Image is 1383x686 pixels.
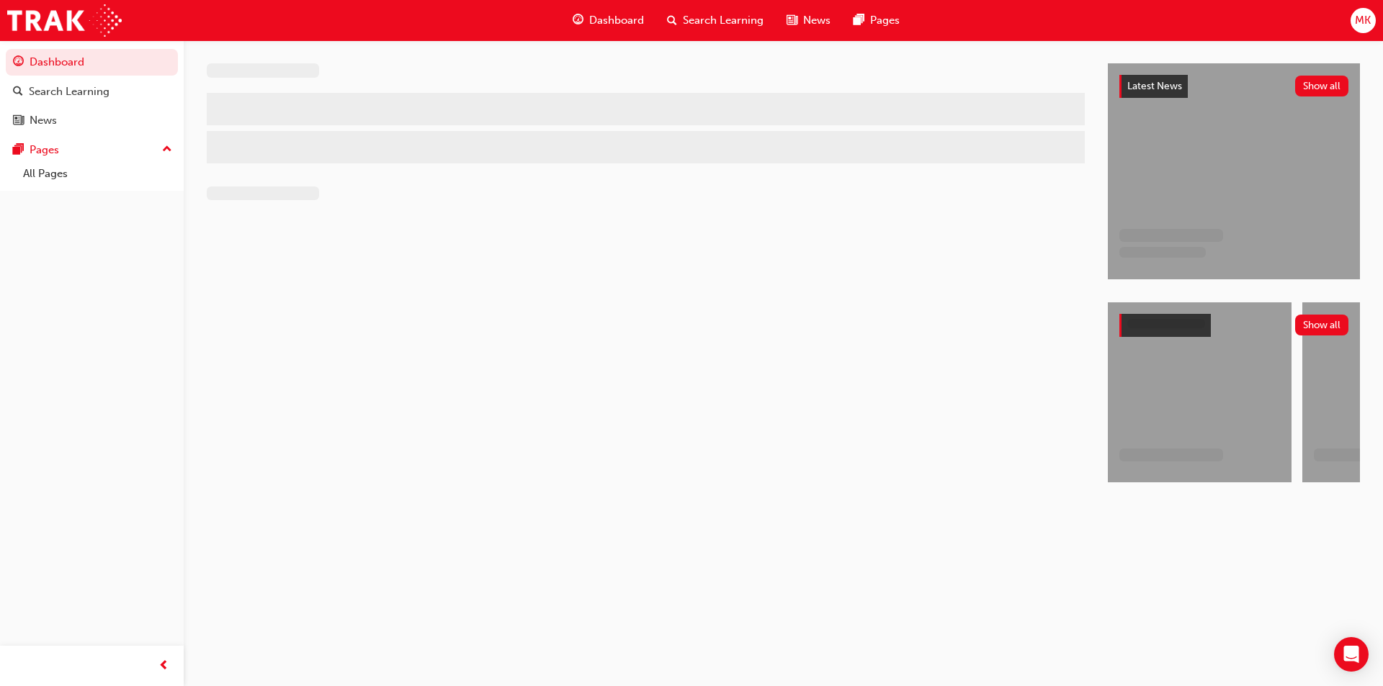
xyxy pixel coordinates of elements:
[6,137,178,163] button: Pages
[6,107,178,134] a: News
[1351,8,1376,33] button: MK
[683,12,764,29] span: Search Learning
[30,112,57,129] div: News
[1295,76,1349,96] button: Show all
[870,12,900,29] span: Pages
[561,6,655,35] a: guage-iconDashboard
[17,163,178,185] a: All Pages
[162,140,172,159] span: up-icon
[1119,314,1348,337] a: Show all
[13,86,23,99] span: search-icon
[787,12,797,30] span: news-icon
[667,12,677,30] span: search-icon
[775,6,842,35] a: news-iconNews
[573,12,583,30] span: guage-icon
[6,49,178,76] a: Dashboard
[13,56,24,69] span: guage-icon
[589,12,644,29] span: Dashboard
[7,4,122,37] img: Trak
[6,46,178,137] button: DashboardSearch LearningNews
[1295,315,1349,335] button: Show all
[1334,637,1369,672] div: Open Intercom Messenger
[1355,12,1371,29] span: MK
[13,144,24,157] span: pages-icon
[842,6,911,35] a: pages-iconPages
[1127,80,1182,92] span: Latest News
[13,114,24,127] span: news-icon
[655,6,775,35] a: search-iconSearch Learning
[1119,75,1348,98] a: Latest NewsShow all
[158,657,169,675] span: prev-icon
[803,12,831,29] span: News
[6,78,178,105] a: Search Learning
[29,84,109,100] div: Search Learning
[30,142,59,158] div: Pages
[854,12,864,30] span: pages-icon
